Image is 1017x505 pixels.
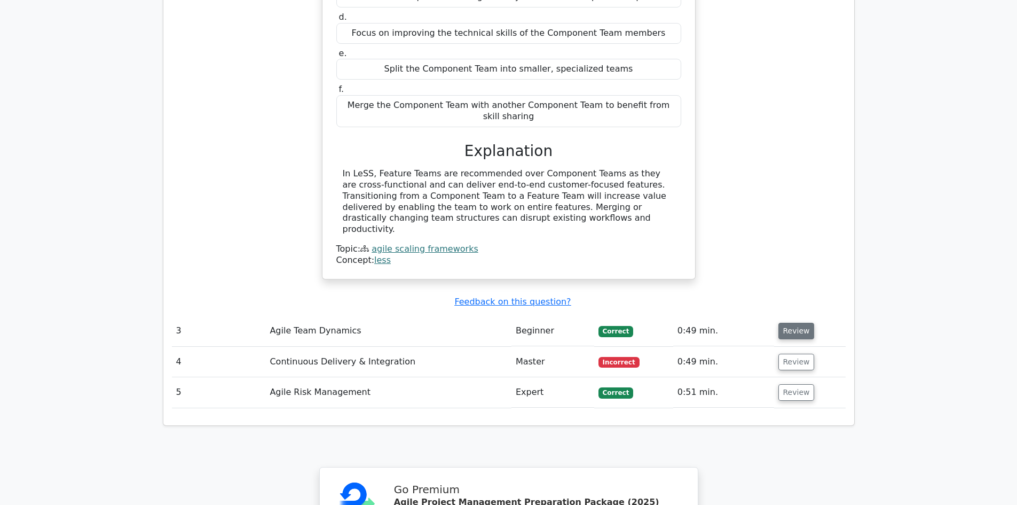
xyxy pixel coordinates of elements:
div: Merge the Component Team with another Component Team to benefit from skill sharing [336,95,681,127]
td: 0:51 min. [673,377,774,408]
div: In LeSS, Feature Teams are recommended over Component Teams as they are cross-functional and can ... [343,168,675,235]
td: 4 [172,347,266,377]
span: Incorrect [598,357,640,368]
button: Review [778,323,815,339]
a: agile scaling frameworks [372,244,478,254]
td: 0:49 min. [673,347,774,377]
button: Review [778,384,815,401]
span: Correct [598,387,633,398]
span: d. [339,12,347,22]
div: Topic: [336,244,681,255]
span: f. [339,84,344,94]
h3: Explanation [343,142,675,160]
span: Correct [598,326,633,337]
td: 3 [172,316,266,346]
td: Beginner [511,316,594,346]
td: Master [511,347,594,377]
a: less [374,255,391,265]
div: Concept: [336,255,681,266]
div: Focus on improving the technical skills of the Component Team members [336,23,681,44]
td: Agile Team Dynamics [265,316,511,346]
td: 0:49 min. [673,316,774,346]
div: Split the Component Team into smaller, specialized teams [336,59,681,80]
td: 5 [172,377,266,408]
td: Expert [511,377,594,408]
td: Agile Risk Management [265,377,511,408]
a: Feedback on this question? [454,297,571,307]
button: Review [778,354,815,370]
span: e. [339,48,347,58]
td: Continuous Delivery & Integration [265,347,511,377]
